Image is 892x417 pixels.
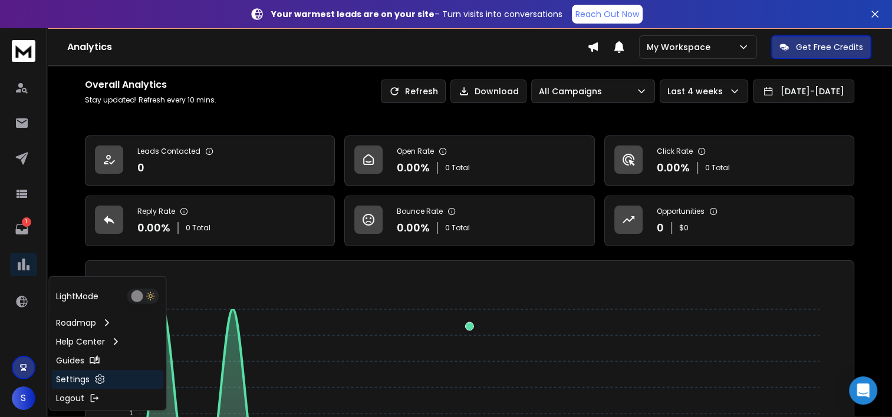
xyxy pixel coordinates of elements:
a: Settings [51,370,163,389]
a: Reach Out Now [572,5,643,24]
a: Leads Contacted0 [85,135,335,186]
p: Roadmap [56,317,96,329]
button: S [12,386,35,410]
button: [DATE]-[DATE] [753,80,854,103]
p: Guides [56,355,84,366]
a: Click Rate0.00%0 Total [604,135,854,186]
p: 0 [137,160,144,176]
p: 0.00 % [657,160,690,176]
a: Reply Rate0.00%0 Total [85,196,335,246]
a: Guides [51,351,163,370]
p: Click Rate [657,147,693,156]
tspan: 1 [129,409,133,416]
p: My Workspace [647,41,715,53]
p: – Turn visits into conversations [271,8,562,20]
p: Logout [56,392,84,404]
p: Leads Contacted [137,147,200,156]
p: $ 0 [679,223,689,233]
a: Open Rate0.00%0 Total [344,135,594,186]
p: 0 Total [705,163,730,173]
p: Last 4 weeks [667,85,728,97]
p: Stay updated! Refresh every 10 mins. [85,95,216,105]
p: 0 Total [186,223,210,233]
p: Settings [56,373,90,385]
p: 0 Total [445,163,470,173]
p: Light Mode [56,290,98,302]
p: Reply Rate [137,207,175,216]
p: 1 [22,217,31,227]
p: Reach Out Now [575,8,639,20]
img: logo [12,40,35,62]
p: Help Center [56,336,105,347]
button: Download [450,80,526,103]
p: Get Free Credits [796,41,863,53]
p: All Campaigns [539,85,607,97]
div: Open Intercom Messenger [849,376,877,405]
p: Refresh [405,85,438,97]
p: 0.00 % [137,220,170,236]
a: Bounce Rate0.00%0 Total [344,196,594,246]
h1: Analytics [67,40,587,54]
p: Opportunities [657,207,705,216]
p: 0.00 % [397,220,430,236]
a: Help Center [51,332,163,351]
a: 1 [10,217,34,241]
strong: Your warmest leads are on your site [271,8,435,20]
button: Refresh [381,80,446,103]
p: Bounce Rate [397,207,443,216]
button: Get Free Credits [771,35,871,59]
a: Roadmap [51,313,163,332]
p: Download [475,85,519,97]
p: Open Rate [397,147,434,156]
p: 0 Total [445,223,470,233]
p: 0.00 % [397,160,430,176]
a: Opportunities0$0 [604,196,854,246]
p: 0 [657,220,664,236]
h1: Overall Analytics [85,78,216,92]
